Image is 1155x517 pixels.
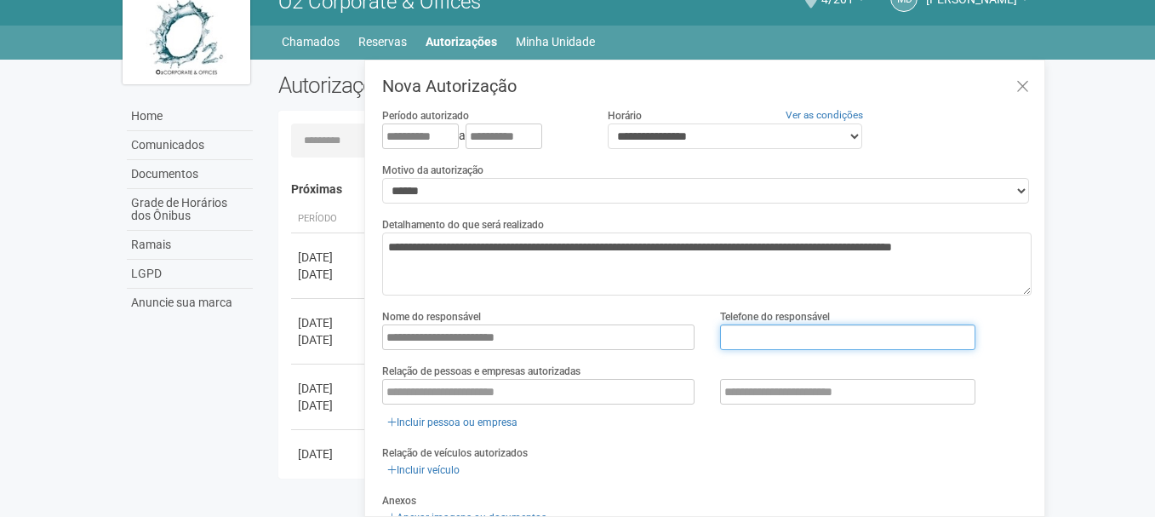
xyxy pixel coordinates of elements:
[382,461,465,480] a: Incluir veículo
[382,108,469,124] label: Período autorizado
[382,124,581,149] div: a
[127,231,253,260] a: Ramais
[426,30,497,54] a: Autorizações
[358,30,407,54] a: Reservas
[382,78,1032,95] h3: Nova Autorização
[127,102,253,131] a: Home
[382,217,544,233] label: Detalhamento do que será realizado
[382,413,523,432] a: Incluir pessoa ou empresa
[298,249,361,266] div: [DATE]
[382,364,580,379] label: Relação de pessoas e empresas autorizadas
[382,445,528,461] label: Relação de veículos autorizados
[127,289,253,317] a: Anuncie sua marca
[127,131,253,160] a: Comunicados
[516,30,595,54] a: Minha Unidade
[382,309,481,325] label: Nome do responsável
[382,493,416,508] label: Anexos
[291,205,368,233] th: Período
[298,266,361,283] div: [DATE]
[298,445,361,462] div: [DATE]
[298,397,361,414] div: [DATE]
[282,30,340,54] a: Chamados
[720,309,830,325] label: Telefone do responsável
[127,260,253,289] a: LGPD
[291,183,1021,196] h4: Próximas
[298,331,361,348] div: [DATE]
[278,72,643,98] h2: Autorizações
[298,314,361,331] div: [DATE]
[608,108,642,124] label: Horário
[382,163,483,178] label: Motivo da autorização
[298,380,361,397] div: [DATE]
[298,462,361,480] div: [DATE]
[127,160,253,189] a: Documentos
[127,189,253,231] a: Grade de Horários dos Ônibus
[786,109,863,121] a: Ver as condições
